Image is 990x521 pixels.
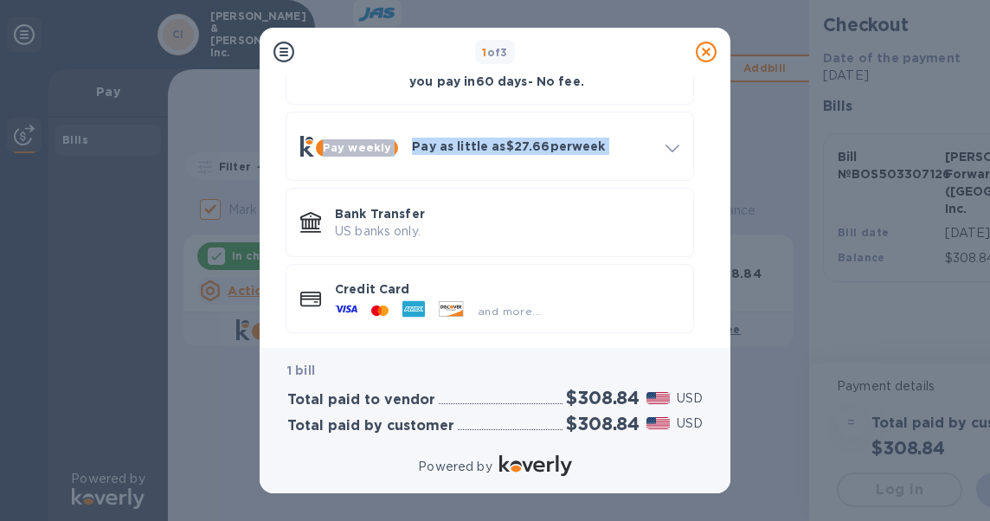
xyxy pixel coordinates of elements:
b: Pay weekly [323,141,391,154]
h2: $308.84 [566,413,640,434]
span: 1 [482,46,486,59]
p: Powered by [418,458,492,476]
p: USD [677,389,703,408]
p: Credit Card [335,280,679,298]
img: Logo [499,455,572,476]
b: 1 bill [287,363,315,377]
img: USD [646,417,670,429]
h2: $308.84 [566,387,640,408]
h3: Total paid to vendor [287,392,435,408]
span: and more... [478,305,541,318]
img: USD [646,392,670,404]
p: US banks only. [335,222,679,241]
p: USD [677,415,703,433]
h3: Total paid by customer [287,418,454,434]
p: Pay as little as $27.66 per week [412,138,652,155]
b: of 3 [482,46,508,59]
p: Bank Transfer [335,205,679,222]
